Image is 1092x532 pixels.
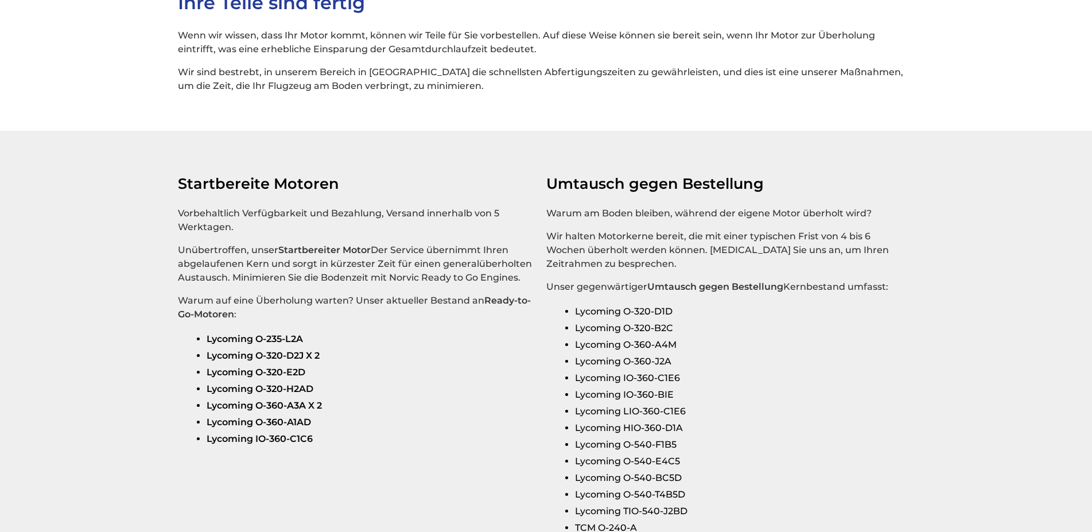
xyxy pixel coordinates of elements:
[207,433,313,444] strong: Lycoming IO-360-C1C6
[575,486,906,503] li: Lycoming O-540-T4B5D
[207,383,313,394] strong: Lycoming O-320-H2AD
[575,370,906,386] li: Lycoming IO-360-C1E6
[575,320,906,336] li: Lycoming O-320-B2C
[207,417,311,428] strong: Lycoming O-360-A1AD
[575,436,906,453] li: Lycoming O-540-F1B5
[575,420,906,436] li: Lycoming HIO-360-D1A
[207,350,320,361] strong: Lycoming O-320-D2J X 2
[207,400,322,411] strong: Lycoming O-360-A3A X 2
[207,333,303,344] strong: Lycoming O-235-L2A
[575,336,906,353] li: Lycoming O-360-A4M
[575,403,906,420] li: Lycoming LIO-360-C1E6
[575,503,906,519] li: Lycoming TIO-540-J2BD
[178,29,914,56] p: Wenn wir wissen, dass Ihr Motor kommt, können wir Teile für Sie vorbestellen. Auf diese Weise kön...
[546,230,906,271] p: Wir halten Motorkerne bereit, die mit einer typischen Frist von 4 bis 6 Wochen überholt werden kö...
[178,65,914,93] p: Wir sind bestrebt, in unserem Bereich in [GEOGRAPHIC_DATA] die schnellsten Abfertigungszeiten zu ...
[647,281,783,292] strong: Umtausch gegen Bestellung
[575,386,906,403] li: Lycoming IO-360-BIE
[178,174,339,192] span: Startbereite Motoren
[178,207,537,234] p: Vorbehaltlich Verfügbarkeit und Bezahlung, Versand innerhalb von 5 Werktagen.
[575,469,906,486] li: Lycoming O-540-BC5D
[546,280,906,294] p: Unser gegenwärtiger Kernbestand umfasst:
[207,367,305,378] strong: Lycoming O-320-E2D
[278,244,371,255] strong: Startbereiter Motor
[178,243,537,285] p: Unübertroffen, unser Der Service übernimmt Ihren abgelaufenen Kern und sorgt in kürzester Zeit fü...
[575,453,906,469] li: Lycoming O-540-E4C5
[546,207,906,220] p: Warum am Boden bleiben, während der eigene Motor überholt wird?
[546,174,764,192] span: Umtausch gegen Bestellung
[575,303,906,320] li: Lycoming O-320-D1D
[575,353,906,370] li: Lycoming O-360-J2A
[178,294,537,321] p: Warum auf eine Überholung warten? Unser aktueller Bestand an :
